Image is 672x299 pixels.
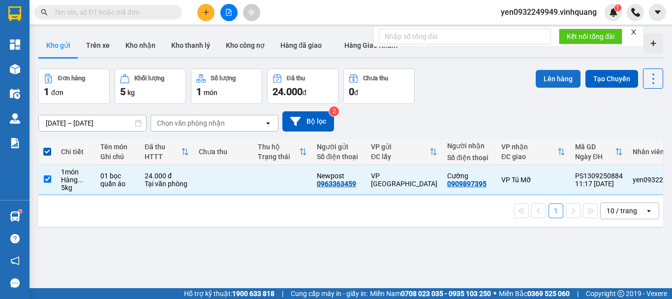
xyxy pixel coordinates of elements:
input: Select a date range. [39,115,146,131]
div: 11:17 [DATE] [575,180,623,188]
div: 5 kg [61,184,91,192]
div: Tại văn phòng [145,180,189,188]
button: Tạo Chuyến [585,70,638,88]
div: ĐC giao [501,153,557,161]
button: Kết nối tổng đài [559,29,622,44]
img: logo-vxr [8,6,21,21]
span: Hàng Giao Nhầm [344,41,397,49]
div: 0909897395 [447,180,487,188]
div: Chưa thu [363,75,388,82]
th: Toggle SortBy [570,139,628,165]
img: warehouse-icon [10,64,20,74]
span: Miền Nam [370,288,491,299]
div: ĐC lấy [371,153,429,161]
div: Mã GD [575,143,615,151]
div: HTTT [145,153,181,161]
span: Kết nối tổng đài [567,31,614,42]
span: plus [203,9,210,16]
strong: Hotline : 0889 23 23 23 [15,65,79,72]
div: Trạng thái [258,153,299,161]
span: 1 [44,86,49,98]
div: Người nhận [447,142,491,150]
div: Thu hộ [258,143,299,151]
svg: open [264,119,272,127]
button: Kho thanh lý [163,33,218,57]
button: Số lượng1món [191,68,262,104]
strong: 1900 633 818 [232,290,275,298]
div: Chọn văn phòng nhận [157,118,225,128]
img: warehouse-icon [10,211,20,222]
th: Toggle SortBy [140,139,194,165]
div: Tên món [100,143,135,151]
th: Toggle SortBy [496,139,570,165]
img: dashboard-icon [10,39,20,50]
div: 01 bọc quần áo [100,172,135,188]
span: Miền Bắc [499,288,570,299]
button: file-add [220,4,238,21]
button: Trên xe [78,33,118,57]
div: Newpost [317,172,361,180]
div: Chưa thu [199,148,248,156]
span: 0 [349,86,354,98]
span: message [10,278,20,288]
div: Số điện thoại [317,153,361,161]
div: Người gửi [317,143,361,151]
img: logo [5,28,13,74]
span: aim [248,9,255,16]
span: món [204,89,217,97]
div: Số lượng [211,75,236,82]
div: 1 món [61,168,91,176]
div: Ghi chú [100,153,135,161]
span: 24.000 [273,86,303,98]
span: ... [78,176,84,184]
span: 5 [120,86,125,98]
span: question-circle [10,234,20,243]
span: ⚪️ [493,292,496,296]
div: Hàng thông thường [61,176,91,184]
div: Đã thu [287,75,305,82]
span: kg [127,89,135,97]
span: 1 [196,86,202,98]
div: 0963363459 [317,180,356,188]
sup: 1 [19,210,22,213]
input: Nhập số tổng đài [379,29,551,44]
img: solution-icon [10,138,20,148]
button: Lên hàng [536,70,580,88]
img: warehouse-icon [10,89,20,99]
span: yen0932249949.vinhquang [493,6,605,18]
span: đơn [51,89,63,97]
sup: 2 [329,106,339,116]
strong: 0369 525 060 [527,290,570,298]
button: Đơn hàng1đơn [38,68,110,104]
th: Toggle SortBy [253,139,312,165]
span: file-add [225,9,232,16]
button: Hàng đã giao [273,33,330,57]
span: | [282,288,283,299]
div: Đơn hàng [58,75,85,82]
button: Khối lượng5kg [115,68,186,104]
div: 24.000 đ [145,172,189,180]
div: PS1309250884 [575,172,623,180]
span: Hỗ trợ kỹ thuật: [184,288,275,299]
img: phone-icon [631,8,640,17]
sup: 1 [614,4,621,11]
div: Khối lượng [134,75,164,82]
img: warehouse-icon [10,113,20,124]
span: close [630,29,637,35]
span: search [41,9,48,16]
button: plus [197,4,214,21]
div: Chi tiết [61,148,91,156]
div: 10 / trang [607,206,637,216]
button: caret-down [649,4,666,21]
th: Toggle SortBy [366,139,442,165]
button: Đã thu24.000đ [267,68,338,104]
strong: PHIẾU GỬI HÀNG [22,42,72,63]
button: Chưa thu0đ [343,68,415,104]
div: Số điện thoại [447,154,491,162]
button: Kho công nợ [218,33,273,57]
button: Kho gửi [38,33,78,57]
span: caret-down [653,8,662,17]
div: VP gửi [371,143,429,151]
span: copyright [617,290,624,297]
div: Tạo kho hàng mới [643,33,663,53]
